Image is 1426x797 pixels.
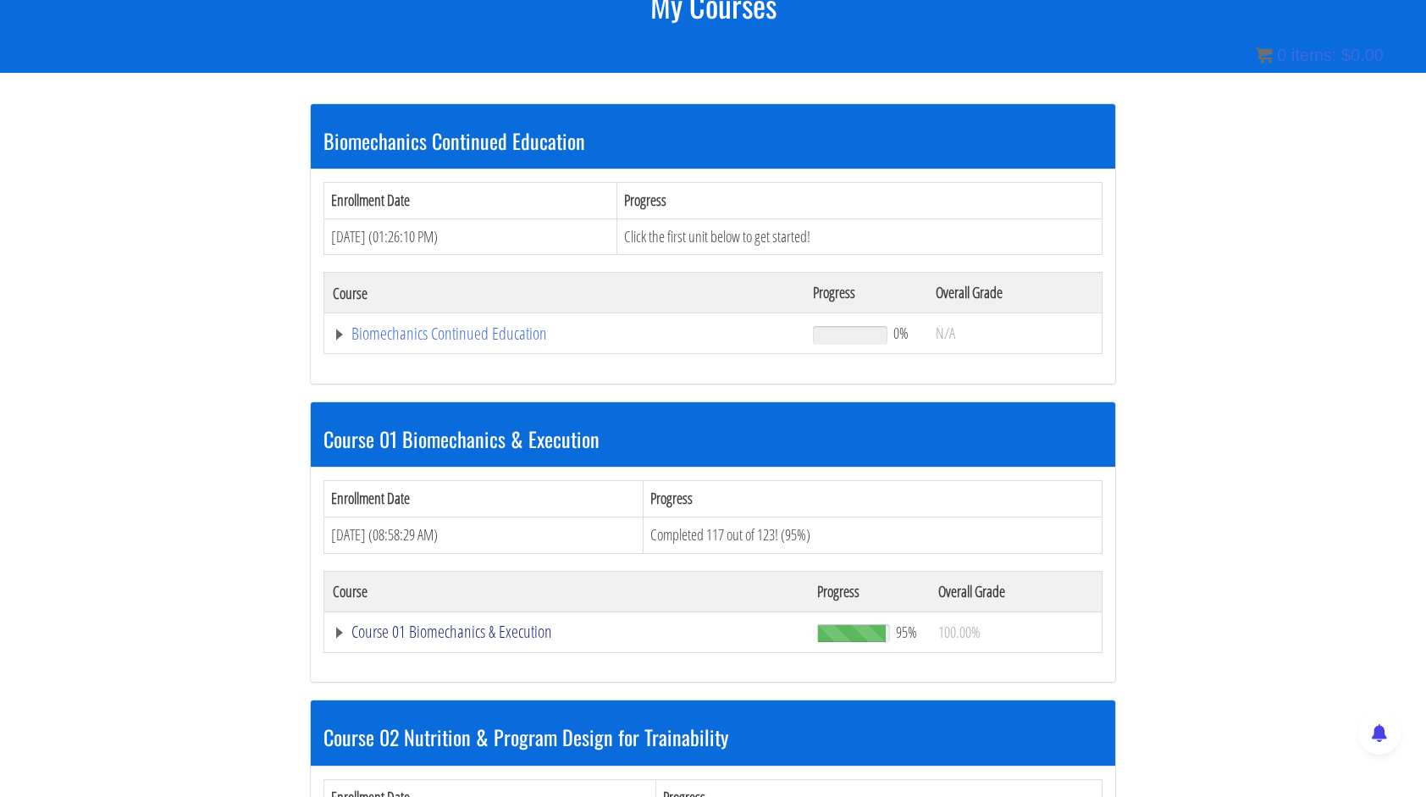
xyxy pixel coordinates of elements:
img: icon11.png [1256,47,1273,64]
span: 0 [1277,46,1286,64]
td: Completed 117 out of 123! (95%) [643,517,1102,553]
td: N/A [927,313,1102,354]
th: Enrollment Date [324,182,617,219]
th: Progress [643,481,1102,517]
td: 100.00% [930,612,1103,652]
th: Progress [804,273,927,313]
a: Course 01 Biomechanics & Execution [333,623,800,640]
span: $ [1341,46,1351,64]
a: Biomechanics Continued Education [333,325,796,342]
h3: Course 01 Biomechanics & Execution [323,428,1103,450]
td: [DATE] (08:58:29 AM) [324,517,644,553]
td: Click the first unit below to get started! [616,219,1102,255]
h3: Course 02 Nutrition & Program Design for Trainability [323,726,1103,748]
th: Overall Grade [927,273,1102,313]
th: Course [324,571,809,612]
td: [DATE] (01:26:10 PM) [324,219,617,255]
th: Enrollment Date [324,481,644,517]
th: Course [324,273,804,313]
h3: Biomechanics Continued Education [323,130,1103,152]
th: Progress [809,571,930,612]
th: Overall Grade [930,571,1103,612]
bdi: 0.00 [1341,46,1384,64]
th: Progress [616,182,1102,219]
span: items: [1291,46,1336,64]
a: 0 items: $0.00 [1256,46,1384,64]
span: 0% [893,324,909,342]
span: 95% [896,623,917,641]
